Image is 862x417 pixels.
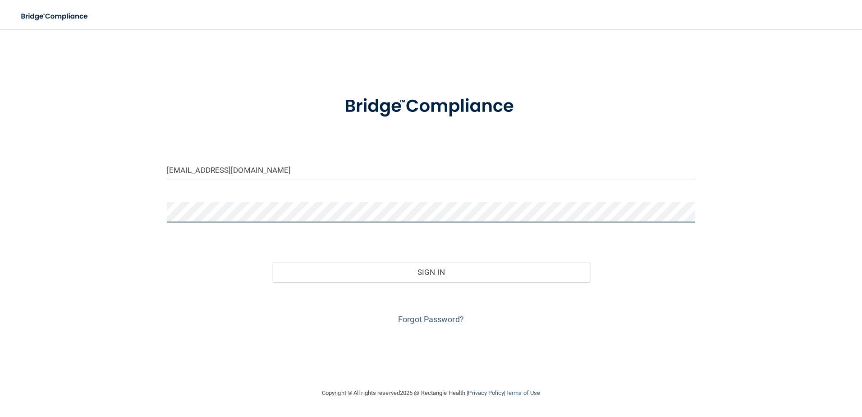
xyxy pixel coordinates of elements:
[326,83,536,130] img: bridge_compliance_login_screen.278c3ca4.svg
[14,7,96,26] img: bridge_compliance_login_screen.278c3ca4.svg
[505,389,540,396] a: Terms of Use
[468,389,504,396] a: Privacy Policy
[683,207,694,218] keeper-lock: Open Keeper Popup
[167,160,696,180] input: Email
[398,315,464,324] a: Forgot Password?
[272,262,590,282] button: Sign In
[266,379,596,408] div: Copyright © All rights reserved 2025 @ Rectangle Health | |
